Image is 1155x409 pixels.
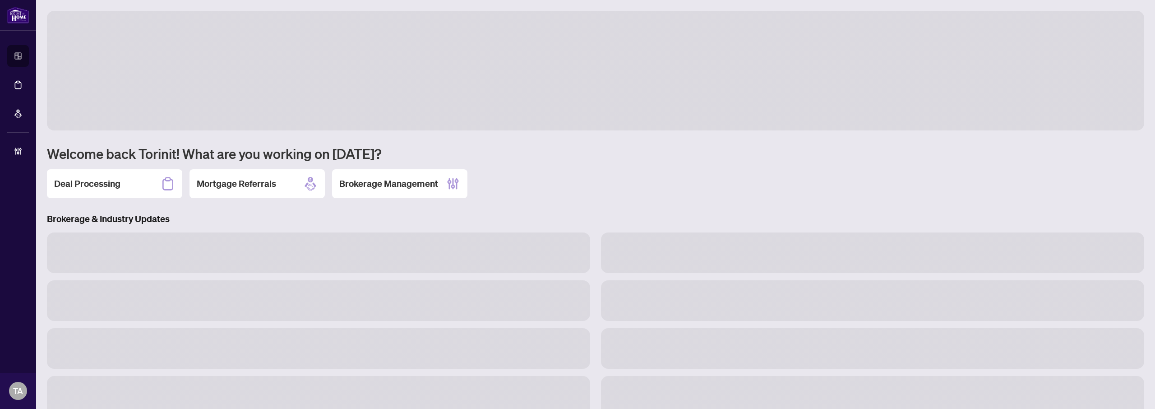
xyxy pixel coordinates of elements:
[54,177,120,190] h2: Deal Processing
[339,177,438,190] h2: Brokerage Management
[197,177,276,190] h2: Mortgage Referrals
[47,213,1144,225] h3: Brokerage & Industry Updates
[7,7,29,23] img: logo
[47,145,1144,162] h1: Welcome back Torinit! What are you working on [DATE]?
[13,385,23,397] span: TA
